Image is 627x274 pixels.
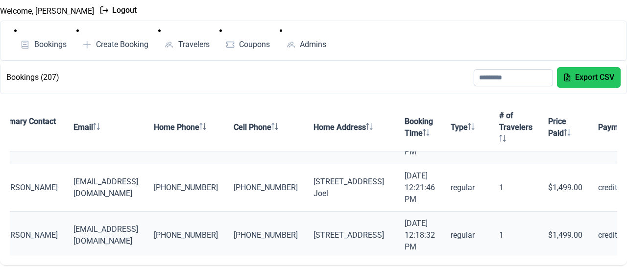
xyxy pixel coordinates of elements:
[14,25,72,52] li: Bookings
[146,104,226,151] th: Home Phone
[66,164,146,212] td: [EMAIL_ADDRESS][DOMAIN_NAME]
[76,37,155,52] a: Create Booking
[443,104,491,151] th: Type
[219,25,276,52] li: Coupons
[112,4,137,16] span: Logout
[397,212,443,259] td: [DATE] 12:18:32 PM
[540,104,590,151] th: Price Paid
[300,41,326,49] span: Admins
[158,25,216,52] li: Travelers
[158,37,216,52] a: Travelers
[280,25,332,52] li: Admins
[491,212,540,259] td: 1
[96,41,148,49] span: Create Booking
[226,164,306,212] td: [PHONE_NUMBER]
[6,72,59,83] h2: Bookings (207)
[306,104,397,151] th: Home Address
[306,164,397,212] td: [STREET_ADDRESS] Joel
[397,104,443,151] th: Booking Time
[280,37,332,52] a: Admins
[66,212,146,259] td: [EMAIL_ADDRESS][DOMAIN_NAME]
[76,25,155,52] li: Create Booking
[146,164,226,212] td: [PHONE_NUMBER]
[14,37,72,52] a: Bookings
[226,212,306,259] td: [PHONE_NUMBER]
[540,164,590,212] td: $1,499.00
[443,212,491,259] td: regular
[146,212,226,259] td: [PHONE_NUMBER]
[239,41,270,49] span: Coupons
[575,72,614,83] span: Export CSV
[66,104,146,151] th: Email
[557,67,621,88] button: Export CSV
[178,41,210,49] span: Travelers
[540,212,590,259] td: $1,499.00
[491,164,540,212] td: 1
[226,104,306,151] th: Cell Phone
[397,164,443,212] td: [DATE] 12:21:46 PM
[219,37,276,52] a: Coupons
[34,41,67,49] span: Bookings
[306,212,397,259] td: [STREET_ADDRESS]
[443,164,491,212] td: regular
[491,104,540,151] th: # of Travelers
